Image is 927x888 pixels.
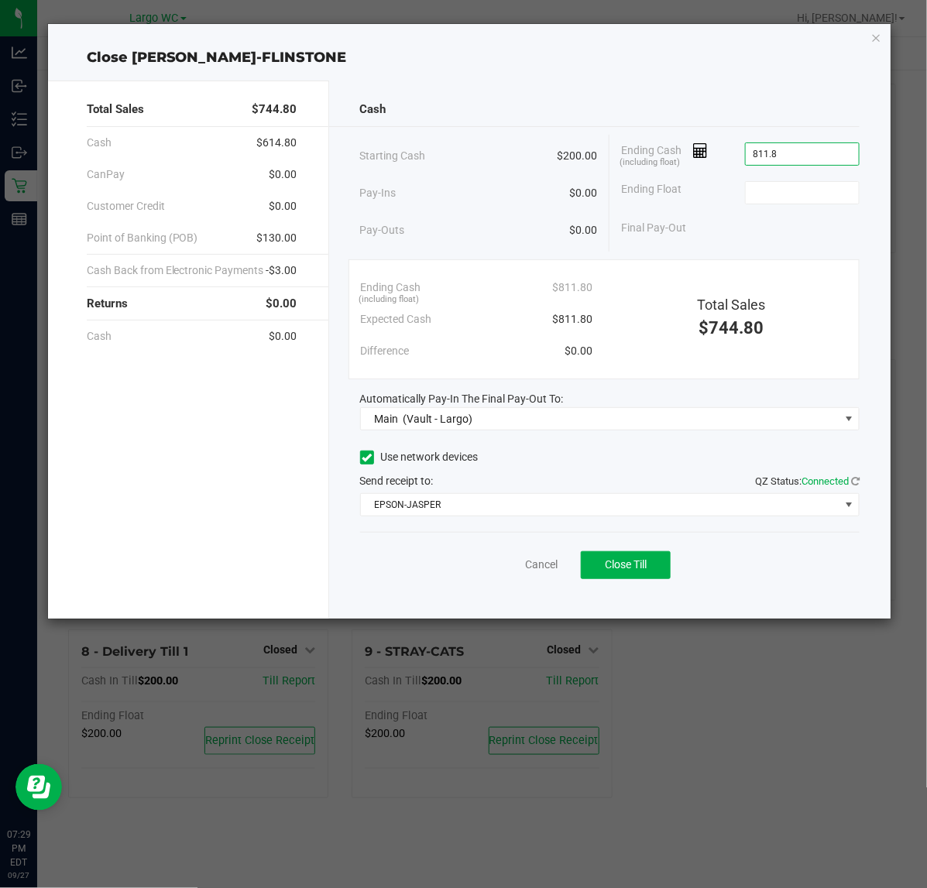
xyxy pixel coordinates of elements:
span: EPSON-JASPER [361,494,840,516]
span: (including float) [620,156,680,170]
span: QZ Status: [755,475,860,487]
span: (including float) [359,293,420,307]
span: Customer Credit [87,198,165,214]
span: $0.00 [270,328,297,345]
span: Automatically Pay-In The Final Pay-Out To: [360,393,564,405]
span: CanPay [87,166,125,183]
span: $811.80 [552,311,592,327]
span: $200.00 [557,148,597,164]
span: Pay-Ins [360,185,397,201]
span: $0.00 [270,198,297,214]
span: $0.00 [569,185,597,201]
div: Returns [87,287,297,321]
span: (Vault - Largo) [403,413,472,425]
span: $744.80 [699,318,764,338]
span: Total Sales [87,101,144,118]
span: $130.00 [257,230,297,246]
span: $0.00 [565,343,592,359]
button: Close Till [581,551,671,579]
span: Cash [87,328,112,345]
span: $744.80 [252,101,297,118]
span: Difference [361,343,410,359]
a: Cancel [525,557,558,573]
span: $0.00 [569,222,597,238]
label: Use network devices [360,449,479,465]
span: Send receipt to: [360,475,434,487]
span: Final Pay-Out [621,220,686,236]
span: Expected Cash [361,311,432,327]
span: Point of Banking (POB) [87,230,198,246]
iframe: Resource center [15,764,62,811]
span: Pay-Outs [360,222,405,238]
span: $0.00 [270,166,297,183]
span: Ending Cash [361,279,421,296]
span: Starting Cash [360,148,426,164]
span: $811.80 [552,279,592,296]
span: Close Till [605,558,647,571]
span: -$3.00 [266,262,297,279]
span: Cash [87,135,112,151]
span: Cash [360,101,386,118]
span: Total Sales [698,297,766,313]
div: Close [PERSON_NAME]-FLINSTONE [48,47,891,68]
span: Ending Float [621,181,682,204]
span: $0.00 [266,295,297,313]
span: Cash Back from Electronic Payments [87,262,264,279]
span: Ending Cash [621,142,708,166]
span: Connected [802,475,849,487]
span: $614.80 [257,135,297,151]
span: Main [374,413,398,425]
